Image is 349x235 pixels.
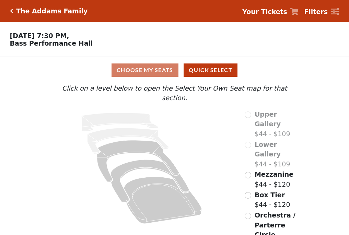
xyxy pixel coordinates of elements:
[16,7,88,15] h5: The Addams Family
[304,7,339,17] a: Filters
[124,177,202,224] path: Orchestra / Parterre Circle - Seats Available: 92
[255,171,293,178] span: Mezzanine
[255,110,281,128] span: Upper Gallery
[255,169,293,189] label: $44 - $120
[255,191,285,199] span: Box Tier
[82,113,159,131] path: Upper Gallery - Seats Available: 0
[10,9,13,13] a: Click here to go back to filters
[304,8,328,15] strong: Filters
[184,63,237,77] button: Quick Select
[255,141,281,158] span: Lower Gallery
[48,83,300,103] p: Click on a level below to open the Select Your Own Seat map for that section.
[255,190,290,210] label: $44 - $120
[88,128,169,154] path: Lower Gallery - Seats Available: 0
[242,7,299,17] a: Your Tickets
[255,140,301,169] label: $44 - $109
[242,8,287,15] strong: Your Tickets
[255,109,301,139] label: $44 - $109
